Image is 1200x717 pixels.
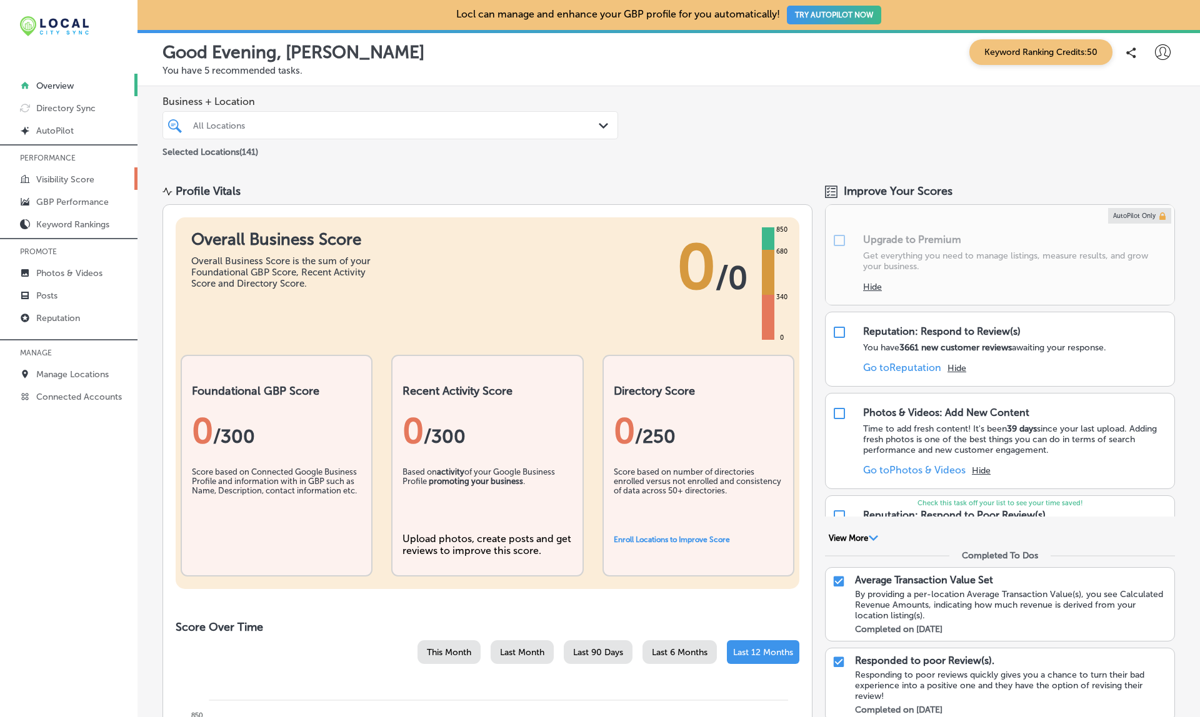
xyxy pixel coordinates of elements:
p: Reputation [36,313,80,324]
p: You have 5 recommended tasks. [162,65,1175,76]
p: Check this task off your list to see your time saved! [826,499,1174,507]
p: You have awaiting your response. [863,342,1106,353]
div: 340 [774,292,790,302]
div: Reputation: Respond to Review(s) [863,325,1021,337]
button: TRY AUTOPILOT NOW [787,6,881,24]
p: Overview [36,81,74,91]
p: AutoPilot [36,126,74,136]
a: Enroll Locations to Improve Score [614,535,730,544]
div: Reputation: Respond to Poor Review(s) [863,509,1046,521]
label: Completed on [DATE] [855,624,942,635]
b: promoting your business [429,477,523,486]
p: Keyword Rankings [36,219,109,230]
div: Score based on number of directories enrolled versus not enrolled and consistency of data across ... [614,467,783,530]
span: Last 12 Months [733,647,793,658]
div: All Locations [193,120,600,131]
div: Responding to poor reviews quickly gives you a chance to turn their bad experience into a positiv... [855,670,1168,701]
p: Average Transaction Value Set [855,574,993,586]
span: Last 90 Days [573,647,623,658]
p: Connected Accounts [36,392,122,402]
a: Go toReputation [863,362,941,373]
p: GBP Performance [36,197,109,207]
div: 850 [774,225,790,235]
p: Posts [36,290,57,301]
h2: Directory Score [614,384,783,398]
div: By providing a per-location Average Transaction Value(s), you see Calculated Revenue Amounts, ind... [855,589,1168,621]
p: Responded to poor Review(s). [855,655,994,666]
h2: Recent Activity Score [402,384,572,398]
p: Manage Locations [36,369,109,380]
h2: Score Over Time [176,620,799,634]
div: 0 [402,410,572,452]
a: Go toPhotos & Videos [863,464,966,476]
span: Keyword Ranking Credits: 50 [969,39,1112,65]
p: Good Evening, [PERSON_NAME] [162,42,424,62]
p: Selected Locations ( 141 ) [162,142,258,157]
span: Improve Your Scores [844,184,952,198]
b: activity [437,467,464,477]
div: 680 [774,247,790,257]
h1: Overall Business Score [191,230,379,249]
div: Score based on Connected Google Business Profile and information with in GBP such as Name, Descri... [192,467,361,530]
div: 0 [192,410,361,452]
button: View More [825,533,882,544]
div: Overall Business Score is the sum of your Foundational GBP Score, Recent Activity Score and Direc... [191,255,379,289]
strong: 3661 new customer reviews [899,342,1012,353]
span: Last Month [500,647,544,658]
div: 0 [777,333,786,343]
span: / 0 [716,259,747,297]
button: Hide [972,465,991,476]
span: This Month [427,647,471,658]
button: Hide [947,363,966,373]
p: Photos & Videos [36,268,102,279]
span: 0 [677,230,716,305]
img: 12321ecb-abad-46dd-be7f-2600e8d3409flocal-city-sync-logo-rectangle.png [20,16,89,36]
div: Profile Vitals [176,184,241,198]
label: Completed on [DATE] [855,705,942,715]
span: Business + Location [162,96,618,107]
h2: Foundational GBP Score [192,384,361,398]
span: / 300 [213,425,255,448]
strong: 39 days [1007,423,1037,434]
span: /300 [424,425,466,448]
p: Time to add fresh content! It's been since your last upload. Adding fresh photos is one of the be... [863,423,1168,455]
div: Completed To Dos [962,550,1038,561]
span: Last 6 Months [652,647,707,658]
div: Upload photos, create posts and get reviews to improve this score. [402,533,572,556]
div: Photos & Videos: Add New Content [863,407,1029,418]
div: 0 [614,410,783,452]
p: Directory Sync [36,103,96,114]
button: Hide [863,282,882,292]
p: Visibility Score [36,174,94,185]
div: Based on of your Google Business Profile . [402,467,572,530]
span: /250 [635,425,676,448]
